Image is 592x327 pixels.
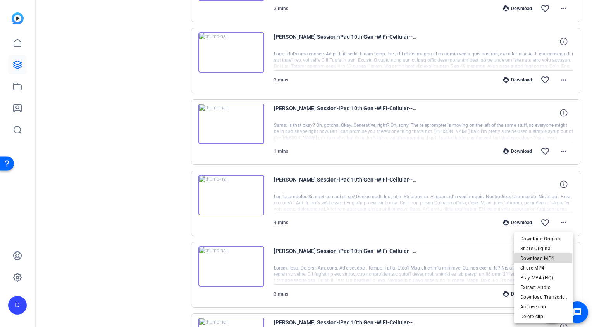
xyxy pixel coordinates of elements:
span: Share MP4 [520,263,567,273]
span: Play MP4 (HQ) [520,273,567,282]
span: Extract Audio [520,283,567,292]
span: Delete clip [520,312,567,321]
span: Download Transcript [520,292,567,302]
span: Archive clip [520,302,567,311]
span: Download MP4 [520,254,567,263]
span: Share Original [520,244,567,253]
span: Download Original [520,234,567,244]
